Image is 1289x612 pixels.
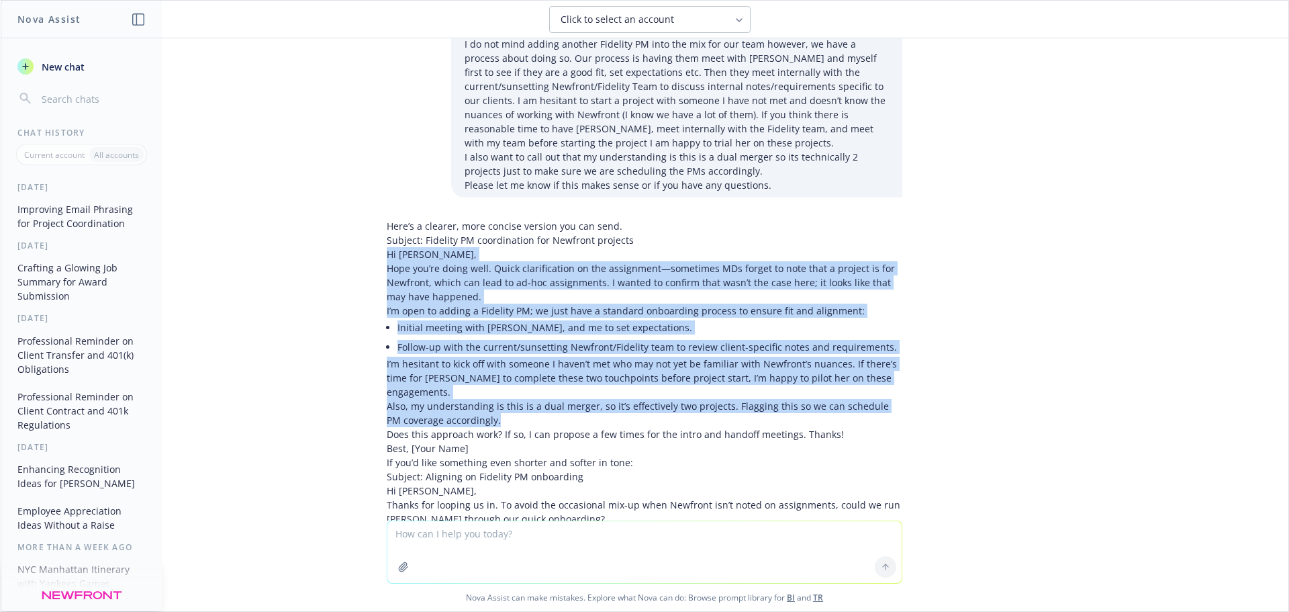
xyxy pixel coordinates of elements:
li: Initial meeting with [PERSON_NAME], and me to set expectations. [397,318,902,337]
a: BI [787,592,795,603]
button: Crafting a Glowing Job Summary for Award Submission [12,257,151,307]
div: Chat History [1,127,162,138]
p: Does this approach work? If so, I can propose a few times for the intro and handoff meetings. Tha... [387,427,902,441]
p: I also want to call out that my understanding is this is a dual merger so its technically 2 proje... [465,150,889,178]
h1: Nova Assist [17,12,81,26]
li: Follow-up with the current/sunsetting Newfront/Fidelity team to review client-specific notes and ... [397,337,902,357]
div: [DATE] [1,240,162,251]
button: Professional Reminder on Client Contract and 401k Regulations [12,386,151,436]
p: If you’d like something even shorter and softer in tone: [387,455,902,470]
p: Here’s a clearer, more concise version you can send. [387,219,902,233]
p: I’m open to adding a Fidelity PM; we just have a standard onboarding process to ensure fit and al... [387,304,902,318]
p: Best, [Your Name] [387,441,902,455]
button: Professional Reminder on Client Transfer and 401(k) Obligations [12,330,151,380]
p: Hope you’re doing well. Quick clarification on the assignment—sometimes MDs forget to note that a... [387,261,902,304]
p: Current account [24,149,85,161]
span: Nova Assist can make mistakes. Explore what Nova can do: Browse prompt library for and [6,584,1283,611]
input: Search chats [39,89,146,108]
div: [DATE] [1,181,162,193]
button: NYC Manhattan Itinerary with Yankees Games [12,558,151,595]
p: Subject: Aligning on Fidelity PM onboarding [387,470,902,484]
button: Enhancing Recognition Ideas for [PERSON_NAME] [12,458,151,494]
div: [DATE] [1,441,162,453]
p: Also, my understanding is this is a dual merger, so it’s effectively two projects. Flagging this ... [387,399,902,427]
p: Thanks for looping us in. To avoid the occasional mix-up when Newfront isn’t noted on assignments... [387,498,902,526]
span: New chat [39,60,85,74]
div: More than a week ago [1,541,162,553]
p: I do not mind adding another Fidelity PM into the mix for our team however, we have a process abo... [465,37,889,150]
button: Click to select an account [549,6,751,33]
a: TR [813,592,823,603]
div: [DATE] [1,312,162,324]
p: All accounts [94,149,139,161]
p: Hi [PERSON_NAME], [387,247,902,261]
button: New chat [12,54,151,79]
button: Improving Email Phrasing for Project Coordination [12,198,151,234]
p: I’m hesitant to kick off with someone I haven’t met who may not yet be familiar with Newfront’s n... [387,357,902,399]
button: Employee Appreciation Ideas Without a Raise [12,500,151,536]
p: Subject: Fidelity PM coordination for Newfront projects [387,233,902,247]
p: Hi [PERSON_NAME], [387,484,902,498]
span: Click to select an account [561,13,674,26]
p: Please let me know if this makes sense or if you have any questions. [465,178,889,192]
